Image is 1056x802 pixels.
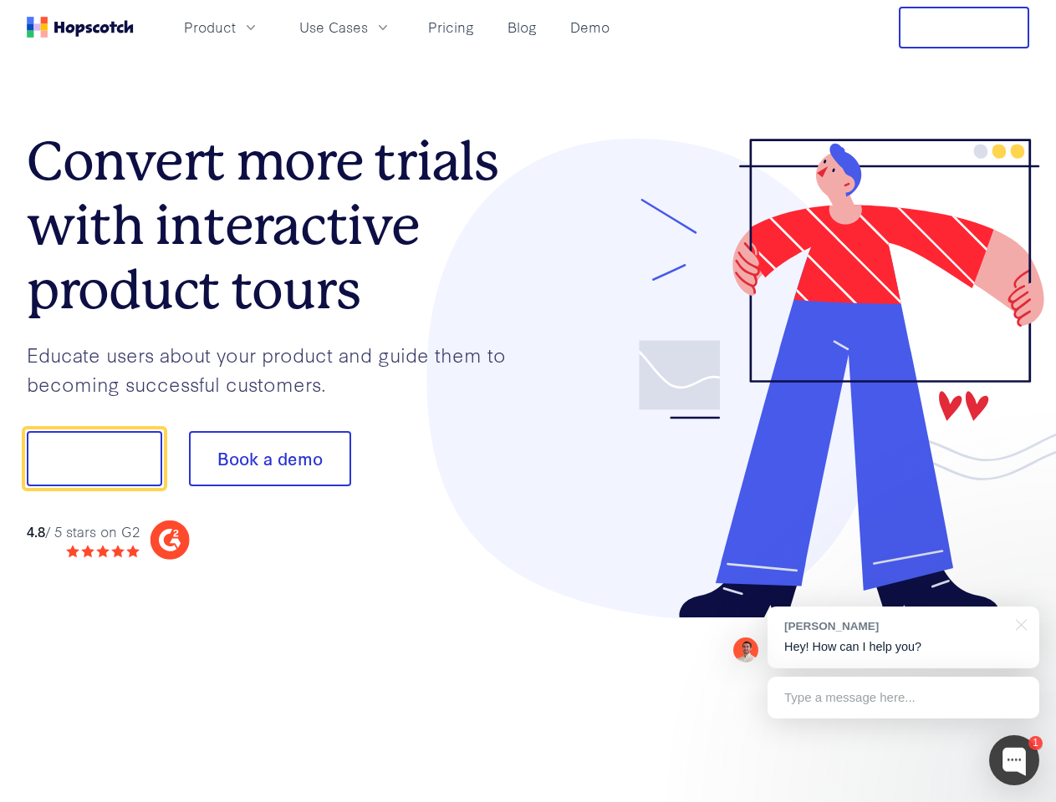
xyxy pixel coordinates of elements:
h1: Convert more trials with interactive product tours [27,129,528,322]
button: Use Cases [289,13,401,41]
div: 1 [1028,736,1043,750]
strong: 4.8 [27,521,45,541]
span: Product [184,17,236,38]
img: Mark Spera [733,637,758,662]
div: / 5 stars on G2 [27,521,140,542]
a: Pricing [421,13,481,41]
button: Show me! [27,431,162,486]
p: Hey! How can I help you? [784,638,1023,656]
a: Demo [564,13,616,41]
button: Book a demo [189,431,351,486]
a: Blog [501,13,543,41]
a: Home [27,17,134,38]
p: Educate users about your product and guide them to becoming successful customers. [27,340,528,398]
div: Type a message here... [768,677,1039,718]
button: Product [174,13,269,41]
div: [PERSON_NAME] [784,618,1006,634]
button: Free Trial [899,7,1029,48]
span: Use Cases [299,17,368,38]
